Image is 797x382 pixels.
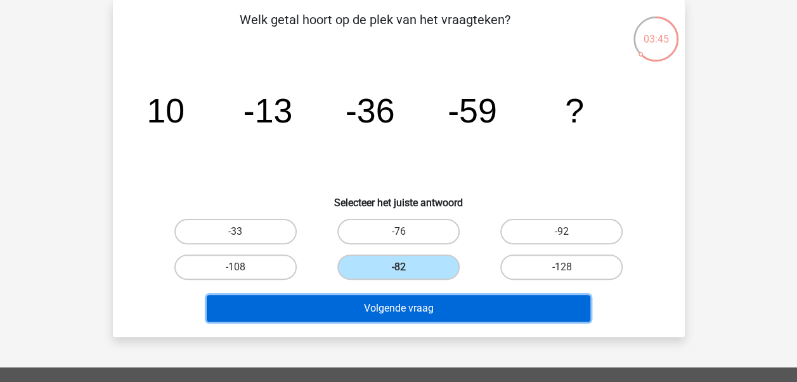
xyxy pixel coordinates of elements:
div: 03:45 [632,15,680,47]
tspan: 10 [146,91,185,129]
p: Welk getal hoort op de plek van het vraagteken? [133,10,617,48]
tspan: -36 [345,91,394,129]
label: -108 [174,254,297,280]
label: -33 [174,219,297,244]
h6: Selecteer het juiste antwoord [133,187,664,209]
label: -82 [337,254,460,280]
tspan: -59 [448,91,497,129]
label: -92 [500,219,623,244]
tspan: -13 [243,91,292,129]
tspan: ? [565,91,584,129]
label: -128 [500,254,623,280]
label: -76 [337,219,460,244]
button: Volgende vraag [207,295,590,322]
